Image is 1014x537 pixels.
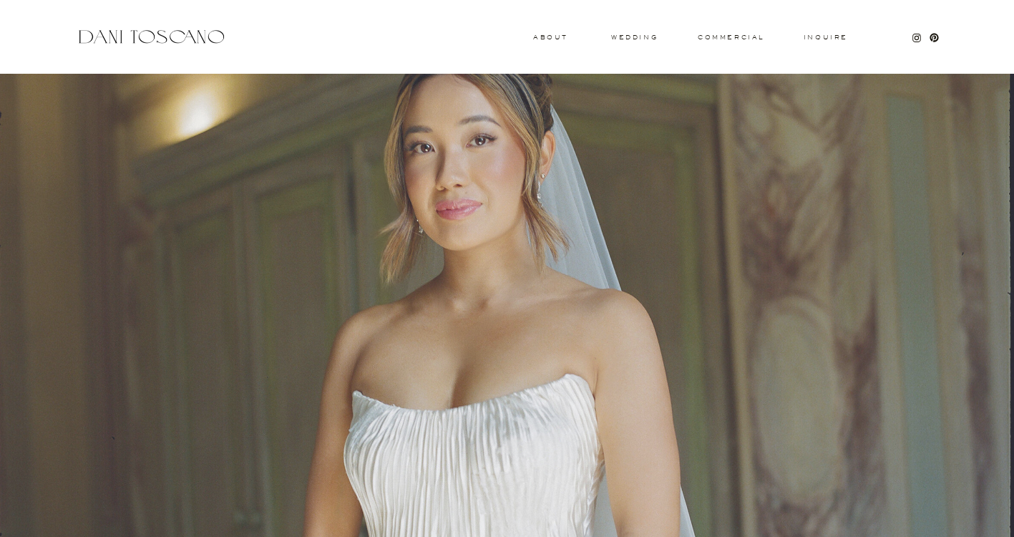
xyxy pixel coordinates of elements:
a: commercial [698,34,764,40]
a: Inquire [803,34,849,42]
a: About [533,34,565,39]
a: wedding [611,34,658,39]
